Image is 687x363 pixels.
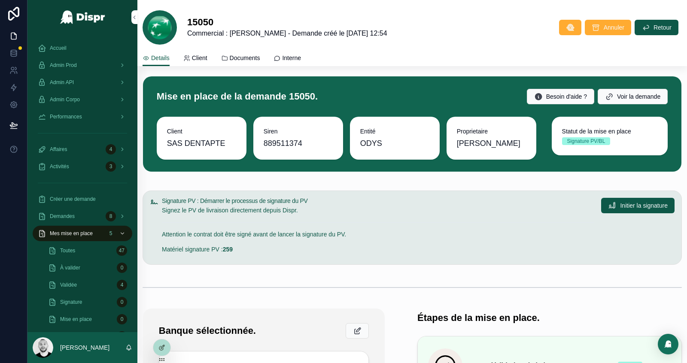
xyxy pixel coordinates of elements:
a: Admin API [33,75,132,90]
button: Initier la signature [601,198,675,213]
div: Signez le PV de livraison directement depuis Dispr. --- Attention le contrat doit être signé avan... [162,206,594,254]
a: Admin Prod [33,57,132,73]
span: Details [151,54,170,62]
span: Admin Corpo [50,96,80,103]
span: Activités [50,163,69,170]
div: Open Intercom Messenger [658,334,678,354]
p: Signez le PV de livraison directement depuis Dispr. [162,206,594,215]
div: 1 [117,331,127,342]
div: 47 [116,245,127,256]
img: App logo [60,10,106,24]
a: Activités3 [33,159,132,174]
a: Affaires4 [33,142,132,157]
span: Admin API [50,79,74,86]
span: Demandes [50,213,75,220]
span: Admin Prod [50,62,77,69]
a: Documents [221,50,260,67]
a: À valider0 [43,260,132,275]
p: [PERSON_NAME] [60,343,109,352]
a: Details [143,50,170,67]
h1: Mise en place de la demande 15050. [157,91,318,103]
span: [PERSON_NAME] [457,137,520,149]
button: Besoin d'aide ? [527,89,594,104]
a: 1 [43,329,132,344]
span: Proprietaire [457,127,526,136]
span: Entité [360,127,429,136]
strong: 259 [223,246,233,253]
span: Performances [50,113,82,120]
div: 3 [106,161,116,172]
button: Voir la demande [598,89,668,104]
span: Documents [230,54,260,62]
h1: 15050 [187,16,387,28]
div: 0 [117,314,127,324]
span: ODYS [360,137,382,149]
h1: Banque sélectionnée. [159,325,256,337]
button: Annuler [585,20,631,35]
a: Admin Corpo [33,92,132,107]
a: Créer une demande [33,191,132,207]
span: Statut de la mise en place [562,127,658,136]
a: Mise en place0 [43,312,132,327]
span: Client [192,54,207,62]
span: Voir la demande [617,92,660,101]
span: Retour [654,23,672,32]
span: Signature [60,299,82,306]
span: Initier la signature [620,201,668,210]
div: Signature PV/BL [567,137,605,145]
div: 0 [117,297,127,307]
div: 4 [106,144,116,154]
div: 8 [106,211,116,221]
div: 0 [117,263,127,273]
a: Client [183,50,207,67]
a: Accueil [33,40,132,56]
div: 5 [106,228,116,239]
p: Attention le contrat doit être signé avant de lancer la signature du PV. [162,230,594,239]
span: Toutes [60,247,75,254]
span: 889511374 [264,137,333,149]
span: Affaires [50,146,67,153]
span: Interne [282,54,301,62]
div: scrollable content [27,34,137,332]
span: Besoin d'aide ? [546,92,587,101]
a: Mes mise en place5 [33,226,132,241]
div: 4 [117,280,127,290]
span: Créer une demande [50,196,96,203]
span: Mise en place [60,316,92,323]
h5: Signature PV : Démarrer le processus de signature du PV [162,198,594,204]
span: Accueil [50,45,67,51]
a: Performances [33,109,132,124]
a: Signature0 [43,294,132,310]
span: Siren [264,127,333,136]
span: SAS DENTAPTE [167,137,225,149]
a: Toutes47 [43,243,132,258]
button: Retour [635,20,678,35]
a: Demandes8 [33,209,132,224]
h1: Étapes de la mise en place. [417,312,540,324]
span: Commercial : [PERSON_NAME] - Demande créé le [DATE] 12:54 [187,28,387,39]
span: À valider [60,264,80,271]
p: Matériel signature PV : [162,245,594,254]
span: Mes mise en place [50,230,93,237]
a: Validée4 [43,277,132,293]
span: Client [167,127,236,136]
span: Validée [60,281,77,288]
span: Annuler [604,23,624,32]
a: Interne [274,50,301,67]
